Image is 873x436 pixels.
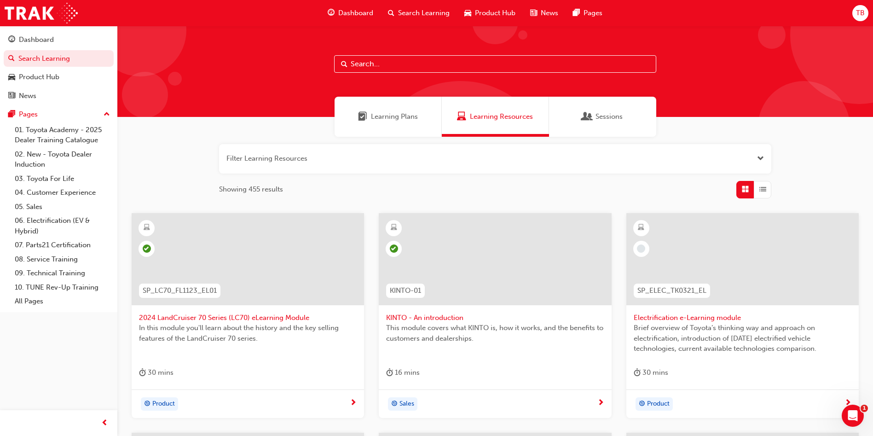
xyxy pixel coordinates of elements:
[11,266,114,280] a: 09. Technical Training
[399,399,414,409] span: Sales
[334,55,656,73] input: Search...
[757,153,764,164] button: Open the filter
[759,184,766,195] span: List
[4,31,114,48] a: Dashboard
[11,186,114,200] a: 04. Customer Experience
[139,323,357,343] span: In this module you'll learn about the history and the key selling features of the LandCruiser 70 ...
[634,367,668,378] div: 30 mins
[647,399,670,409] span: Product
[143,285,217,296] span: SP_LC70_FL1123_EL01
[11,280,114,295] a: 10. TUNE Rev-Up Training
[390,244,398,253] span: learningRecordVerb_PASS-icon
[634,323,851,354] span: Brief overview of Toyota’s thinking way and approach on electrification, introduction of [DATE] e...
[11,147,114,172] a: 02. New - Toyota Dealer Induction
[139,367,146,378] span: duration-icon
[386,323,604,343] span: This module covers what KINTO is, how it works, and the benefits to customers and dealerships.
[390,285,421,296] span: KINTO-01
[144,398,150,410] span: target-icon
[5,3,78,23] img: Trak
[386,367,420,378] div: 16 mins
[442,97,549,137] a: Learning ResourcesLearning Resources
[597,399,604,407] span: next-icon
[335,97,442,137] a: Learning PlansLearning Plans
[386,313,604,323] span: KINTO - An introduction
[742,184,749,195] span: Grid
[634,313,851,323] span: Electrification e-Learning module
[8,110,15,119] span: pages-icon
[125,15,144,33] div: Profile image for Trak
[219,184,283,195] span: Showing 455 results
[18,97,166,112] p: How can we help?
[4,106,114,123] button: Pages
[19,72,59,82] div: Product Hub
[4,29,114,106] button: DashboardSearch LearningProduct HubNews
[856,8,865,18] span: TB
[8,36,15,44] span: guage-icon
[8,73,15,81] span: car-icon
[19,132,154,141] div: Send us a message
[11,294,114,308] a: All Pages
[19,91,36,101] div: News
[371,111,418,122] span: Learning Plans
[634,367,641,378] span: duration-icon
[11,238,114,252] a: 07. Parts21 Certification
[320,4,381,23] a: guage-iconDashboard
[341,59,347,70] span: Search
[626,213,859,419] a: SP_ELEC_TK0321_ELElectrification e-Learning moduleBrief overview of Toyota’s thinking way and app...
[92,287,184,324] button: Messages
[9,124,175,159] div: Send us a messageWe'll be back online [DATE]
[852,5,868,21] button: TB
[11,200,114,214] a: 05. Sales
[104,109,110,121] span: up-icon
[842,405,864,427] iframe: Intercom live chat
[139,313,357,323] span: 2024 LandCruiser 70 Series (LC70) eLearning Module
[391,398,398,410] span: target-icon
[338,8,373,18] span: Dashboard
[4,50,114,67] a: Search Learning
[19,141,154,151] div: We'll be back online [DATE]
[8,92,15,100] span: news-icon
[11,172,114,186] a: 03. Toyota For Life
[132,213,364,419] a: SP_LC70_FL1123_EL012024 LandCruiser 70 Series (LC70) eLearning ModuleIn this module you'll learn ...
[584,8,602,18] span: Pages
[101,418,108,429] span: prev-icon
[639,398,645,410] span: target-icon
[530,7,537,19] span: news-icon
[358,111,367,122] span: Learning Plans
[388,7,394,19] span: search-icon
[19,109,38,120] div: Pages
[152,399,175,409] span: Product
[19,35,54,45] div: Dashboard
[381,4,457,23] a: search-iconSearch Learning
[350,399,357,407] span: next-icon
[144,222,150,234] span: learningResourceType_ELEARNING-icon
[398,8,450,18] span: Search Learning
[391,222,397,234] span: learningResourceType_ELEARNING-icon
[637,285,706,296] span: SP_ELEC_TK0321_EL
[11,123,114,147] a: 01. Toyota Academy - 2025 Dealer Training Catalogue
[549,97,656,137] a: SessionsSessions
[379,213,611,419] a: KINTO-01KINTO - An introductionThis module covers what KINTO is, how it works, and the benefits t...
[18,65,166,97] p: Hi [PERSON_NAME] 👋
[4,69,114,86] a: Product Hub
[158,15,175,31] div: Close
[637,244,645,253] span: learningRecordVerb_NONE-icon
[573,7,580,19] span: pages-icon
[583,111,592,122] span: Sessions
[844,399,851,407] span: next-icon
[4,87,114,105] a: News
[18,17,64,32] img: logo
[11,252,114,267] a: 08. Service Training
[470,111,533,122] span: Learning Resources
[638,222,644,234] span: learningResourceType_ELEARNING-icon
[143,244,151,253] span: learningRecordVerb_PASS-icon
[464,7,471,19] span: car-icon
[35,310,56,317] span: Home
[122,310,154,317] span: Messages
[328,7,335,19] span: guage-icon
[861,405,868,412] span: 1
[457,111,466,122] span: Learning Resources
